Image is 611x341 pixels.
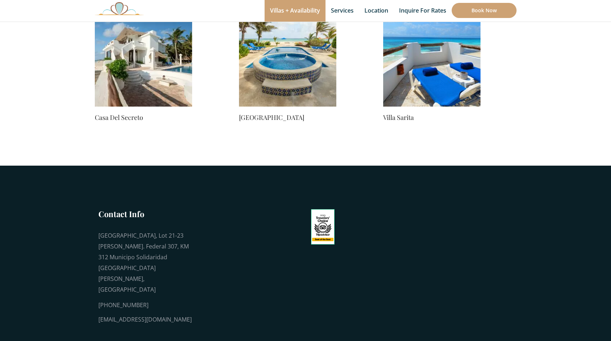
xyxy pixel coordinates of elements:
[95,112,192,122] a: Casa Del Secreto
[311,209,335,244] img: Tripadvisor
[98,300,192,310] div: [PHONE_NUMBER]
[383,112,481,122] a: Villa Sarita
[452,3,517,18] a: Book Now
[98,314,192,325] div: [EMAIL_ADDRESS][DOMAIN_NAME]
[95,2,144,15] img: Awesome Logo
[239,112,336,122] a: [GEOGRAPHIC_DATA]
[98,208,192,219] h3: Contact Info
[98,230,192,295] div: [GEOGRAPHIC_DATA], Lot 21-23 [PERSON_NAME]. Federal 307, KM 312 Municipo Solidaridad [GEOGRAPHIC_...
